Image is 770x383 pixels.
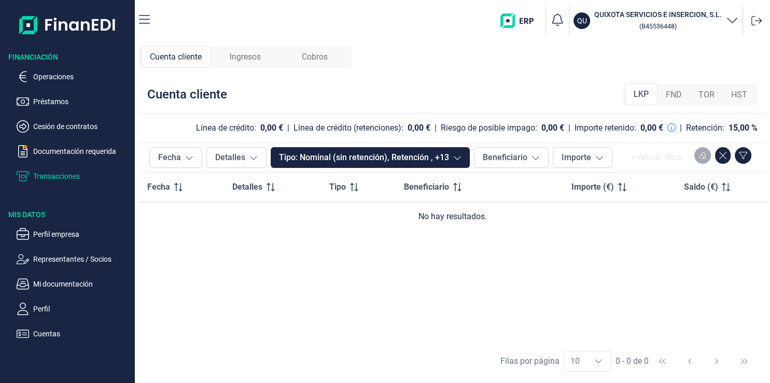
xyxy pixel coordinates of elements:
[232,181,262,193] span: Detalles
[594,9,722,20] h3: QUIXOTA SERVICIOS E INSERCION, S.L.
[17,278,131,290] button: Mi documentación
[150,51,202,63] span: Cuenta cliente
[17,95,131,108] button: Préstamos
[698,89,715,101] span: TOR
[329,181,346,193] span: Tipo
[690,84,723,105] div: TOR
[625,83,657,105] div: LKP
[33,95,131,108] p: Préstamos
[474,147,549,168] button: Beneficiario
[33,228,131,240] p: Perfil empresa
[586,351,611,371] div: Choose
[33,120,131,133] p: Cesión de contratos
[704,349,729,374] button: Next Page
[404,181,449,193] span: Beneficiario
[577,16,587,26] p: QU
[33,278,131,290] p: Mi documentación
[33,145,131,158] p: Documentación requerida
[230,51,261,63] span: Ingresos
[17,145,131,158] button: Documentación requerida
[657,84,690,105] div: FND
[640,123,663,133] div: 0,00 €
[33,328,131,340] p: Cuentas
[271,147,470,168] button: Tipo: Nominal (sin retención), Retención , +13
[541,123,564,133] div: 0,00 €
[280,46,349,68] div: Cobros
[141,46,211,68] div: Cuenta cliente
[17,253,131,265] button: Representantes / Socios
[33,303,131,315] p: Perfil
[17,328,131,340] button: Cuentas
[731,89,747,101] span: HST
[500,13,541,28] img: erp
[441,123,537,133] div: Riesgo de posible impago:
[575,123,636,133] div: Importe retenido:
[19,8,116,41] img: Logo de aplicación
[302,51,328,63] span: Cobros
[553,147,612,168] button: Importe
[568,122,570,134] div: |
[147,86,227,103] div: Cuenta cliente
[435,122,437,134] div: |
[677,349,702,374] button: Previous Page
[33,70,131,83] p: Operaciones
[17,303,131,315] button: Perfil
[683,181,718,193] span: Saldo (€)
[408,123,430,133] div: 0,00 €
[196,123,256,133] div: Línea de crédito:
[650,349,675,374] button: First Page
[293,123,403,133] div: Línea de crédito (retenciones):
[149,147,202,168] button: Fecha
[573,9,738,32] button: QUQUIXOTA SERVICIOS E INSERCION, S.L. (B45536448)
[17,228,131,240] button: Perfil empresa
[680,122,682,134] div: |
[615,357,649,365] span: 0 - 0 de 0
[634,88,649,101] span: LKP
[639,22,677,30] small: Copiar cif
[17,170,131,182] button: Transacciones
[147,210,758,223] div: No hay resultados.
[666,89,682,101] span: FND
[147,181,170,193] span: Fecha
[33,253,131,265] p: Representantes / Socios
[723,84,755,105] div: HST
[732,349,757,374] button: Last Page
[686,123,724,133] div: Retención:
[17,120,131,133] button: Cesión de contratos
[287,122,289,134] div: |
[260,123,283,133] div: 0,00 €
[211,46,280,68] div: Ingresos
[206,147,267,168] button: Detalles
[729,123,758,133] div: 15,00 %
[33,170,131,182] p: Transacciones
[17,70,131,83] button: Operaciones
[500,355,559,367] div: Filas por página
[571,181,614,193] span: Importe (€)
